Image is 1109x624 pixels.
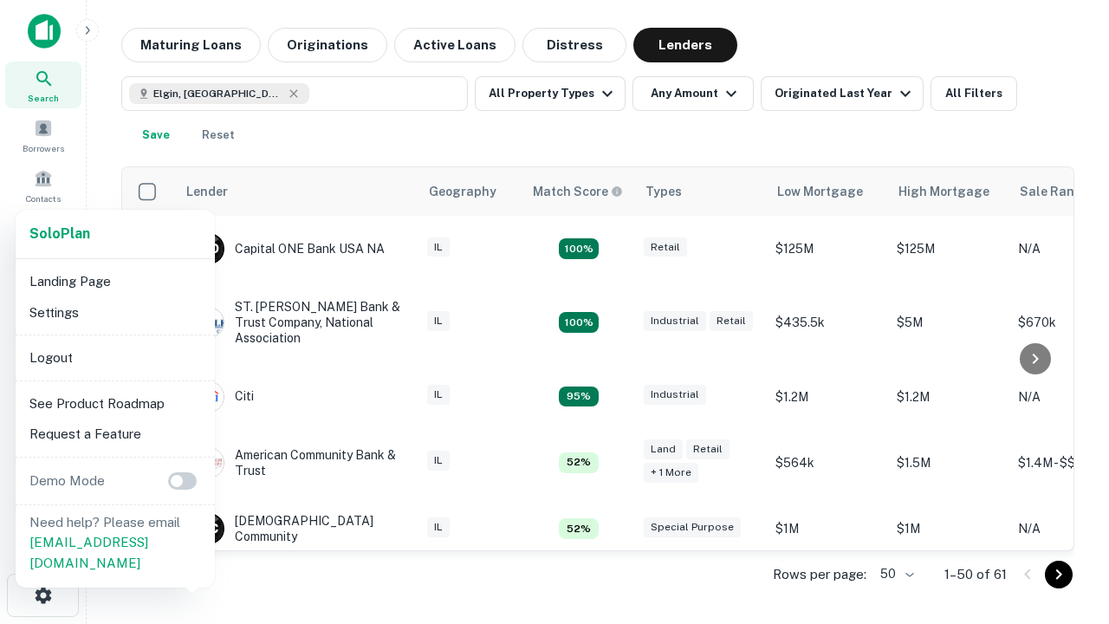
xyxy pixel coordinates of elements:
[23,297,208,328] li: Settings
[23,266,208,297] li: Landing Page
[23,471,112,491] p: Demo Mode
[23,342,208,374] li: Logout
[29,535,148,570] a: [EMAIL_ADDRESS][DOMAIN_NAME]
[23,419,208,450] li: Request a Feature
[23,388,208,419] li: See Product Roadmap
[29,224,90,244] a: SoloPlan
[1022,430,1109,513] iframe: Chat Widget
[29,225,90,242] strong: Solo Plan
[29,512,201,574] p: Need help? Please email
